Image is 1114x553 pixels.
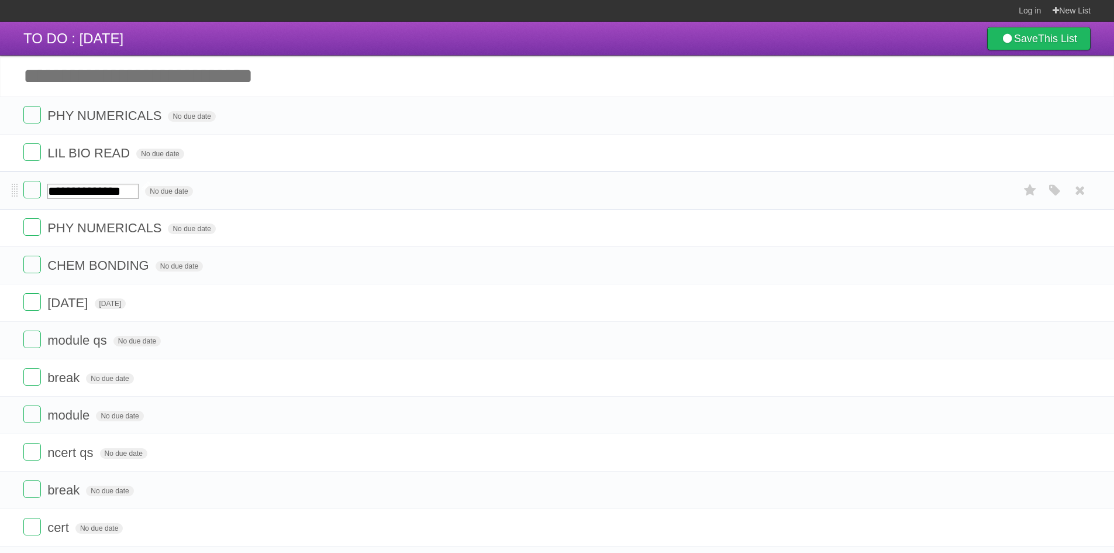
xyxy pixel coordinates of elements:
span: No due date [168,224,215,234]
span: TO DO : [DATE] [23,30,123,46]
span: No due date [86,486,133,496]
span: CHEM BONDING [47,258,152,273]
label: Done [23,368,41,386]
label: Done [23,480,41,498]
span: [DATE] [47,296,91,310]
label: Done [23,331,41,348]
label: Done [23,181,41,198]
b: This List [1038,33,1077,44]
span: No due date [100,448,147,459]
span: No due date [113,336,161,346]
span: cert [47,520,72,535]
span: No due date [75,523,123,534]
span: module [47,408,92,423]
span: No due date [86,373,133,384]
span: No due date [136,149,184,159]
span: No due date [168,111,215,122]
span: break [47,370,82,385]
span: ncert qs [47,445,96,460]
span: LIL BIO READ [47,146,133,160]
label: Star task [1019,181,1041,200]
span: break [47,483,82,497]
span: module qs [47,333,110,348]
label: Done [23,256,41,273]
label: Done [23,443,41,461]
label: Done [23,518,41,535]
span: No due date [145,186,192,197]
label: Done [23,406,41,423]
label: Done [23,218,41,236]
span: PHY NUMERICALS [47,221,164,235]
span: No due date [96,411,143,421]
label: Done [23,106,41,123]
span: No due date [156,261,203,272]
span: [DATE] [95,298,126,309]
a: SaveThis List [987,27,1091,50]
label: Done [23,143,41,161]
span: PHY NUMERICALS [47,108,164,123]
label: Done [23,293,41,311]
